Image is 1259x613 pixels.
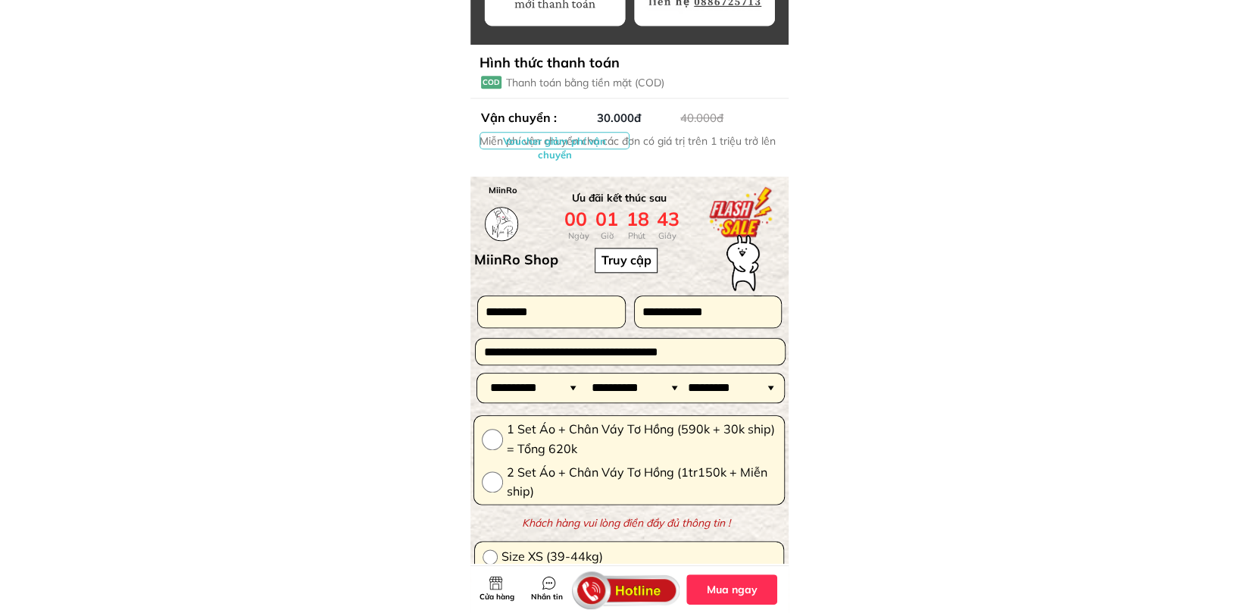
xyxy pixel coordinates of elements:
span: 1 Set Áo + Chân Váy Tơ Hồng (590k + 30k ship) = Tổng 620k [507,420,776,458]
div: Cửa hàng [462,591,531,603]
div: Nhắn tin [513,591,582,603]
h3: 30.000đ [592,110,646,126]
div: Phút [628,230,666,243]
h3: Ưu đãi kết thúc sau [572,189,687,206]
h3: Vận chuyển : [481,109,564,126]
a: Nhắn tin [513,572,582,603]
span: Size XS (39-44kg) [501,547,603,567]
h3: 40.000đ [676,110,727,126]
a: Truy cập [595,248,664,273]
h3: Hình thức thanh toán [480,53,650,72]
a: Cửa hàng [462,576,531,603]
div: Giây [658,230,696,243]
div: Giờ [601,230,639,243]
h3: MiinRo [489,184,565,198]
h3: Thanh toán bằng tiền mặt (COD) [506,76,683,91]
p: Mua ngay [686,574,777,605]
h3: COD [483,77,501,88]
div: Ngày [568,230,606,243]
span: 2 Set Áo + Chân Váy Tơ Hồng (1tr150k + Miễn ship) [507,463,776,502]
h3: Truy cập [601,251,664,271]
h3: MiinRo Shop [474,249,598,271]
